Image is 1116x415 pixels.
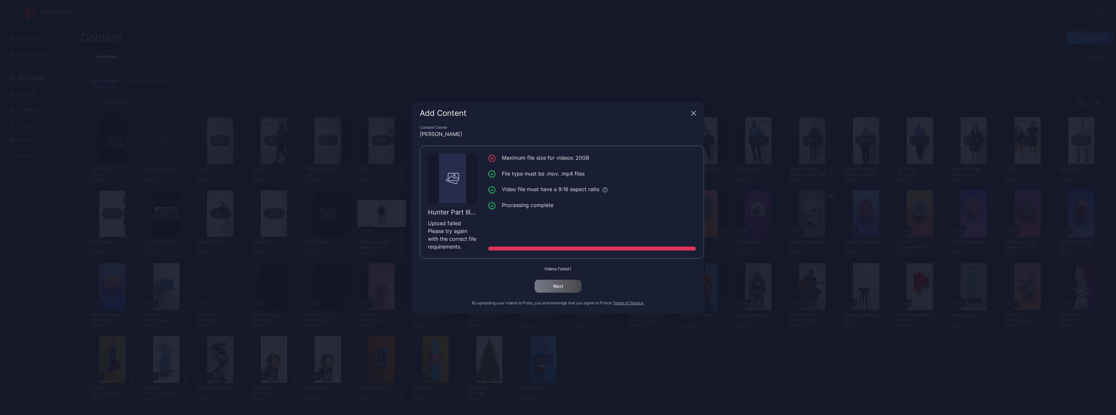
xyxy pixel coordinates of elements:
div: [PERSON_NAME] [420,130,696,138]
div: Add Content [420,109,688,117]
li: Maximum file size for videos: 20GB [488,154,696,162]
div: Next [553,284,563,289]
div: Hunter Part III.mp4 [428,208,477,216]
div: Content Owner [420,125,696,130]
li: Video file must have a 9:16 aspect ratio [488,185,696,193]
div: By uploading your videos to Proto, you acknowledge that you agree to Proto’s . [420,300,696,306]
button: Terms of Service [613,300,643,306]
button: Next [535,280,581,293]
div: Please try again with the correct file requirements. [428,227,477,250]
li: Processing complete [488,201,696,209]
div: Videos Failed: 1 [420,266,696,272]
div: Upload failed [428,219,477,227]
li: File type must be .mov, .mp4 files [488,170,696,178]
